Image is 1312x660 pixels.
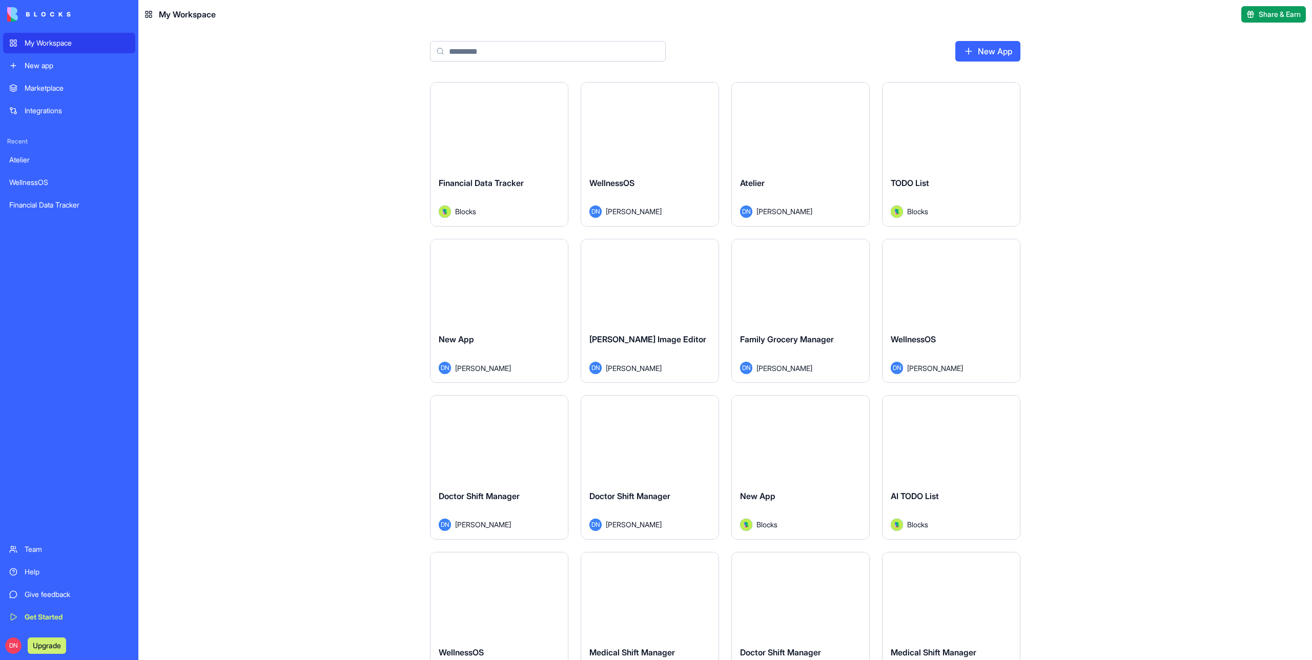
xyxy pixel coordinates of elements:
div: My Workspace [25,38,129,48]
span: Blocks [907,519,928,530]
span: Doctor Shift Manager [439,491,520,501]
a: Team [3,539,135,560]
a: New AppDN[PERSON_NAME] [430,239,568,383]
div: Atelier [9,155,129,165]
div: Get Started [25,612,129,622]
span: WellnessOS [589,178,634,188]
span: DN [891,362,903,374]
span: AI TODO List [891,491,939,501]
a: Marketplace [3,78,135,98]
span: Blocks [907,206,928,217]
a: AI TODO ListAvatarBlocks [882,395,1020,540]
span: Blocks [756,519,777,530]
span: [PERSON_NAME] Image Editor [589,334,706,344]
span: Doctor Shift Manager [589,491,670,501]
a: [PERSON_NAME] Image EditorDN[PERSON_NAME] [581,239,719,383]
div: Integrations [25,106,129,116]
img: Avatar [439,205,451,218]
span: Share & Earn [1259,9,1301,19]
span: Blocks [455,206,476,217]
span: My Workspace [159,8,216,20]
div: Help [25,567,129,577]
span: Recent [3,137,135,146]
a: Help [3,562,135,582]
span: Family Grocery Manager [740,334,834,344]
a: Family Grocery ManagerDN[PERSON_NAME] [731,239,870,383]
a: Give feedback [3,584,135,605]
a: New App [955,41,1020,61]
a: New app [3,55,135,76]
span: [PERSON_NAME] [756,206,812,217]
div: Financial Data Tracker [9,200,129,210]
span: TODO List [891,178,929,188]
span: [PERSON_NAME] [606,363,662,374]
span: Financial Data Tracker [439,178,524,188]
span: DN [740,205,752,218]
div: Give feedback [25,589,129,600]
button: Upgrade [28,637,66,654]
a: Financial Data TrackerAvatarBlocks [430,82,568,226]
a: Integrations [3,100,135,121]
a: WellnessOSDN[PERSON_NAME] [882,239,1020,383]
a: Financial Data Tracker [3,195,135,215]
a: New AppAvatarBlocks [731,395,870,540]
span: Medical Shift Manager [589,647,675,657]
span: WellnessOS [439,647,484,657]
a: Upgrade [28,640,66,650]
span: DN [589,362,602,374]
img: Avatar [891,519,903,531]
div: Team [25,544,129,554]
span: [PERSON_NAME] [455,363,511,374]
span: WellnessOS [891,334,936,344]
span: [PERSON_NAME] [606,206,662,217]
img: Avatar [740,519,752,531]
a: TODO ListAvatarBlocks [882,82,1020,226]
span: DN [740,362,752,374]
div: Marketplace [25,83,129,93]
span: [PERSON_NAME] [606,519,662,530]
a: Doctor Shift ManagerDN[PERSON_NAME] [430,395,568,540]
span: Atelier [740,178,765,188]
span: Medical Shift Manager [891,647,976,657]
a: WellnessOSDN[PERSON_NAME] [581,82,719,226]
a: My Workspace [3,33,135,53]
span: DN [439,519,451,531]
img: logo [7,7,71,22]
span: New App [439,334,474,344]
img: Avatar [891,205,903,218]
span: [PERSON_NAME] [907,363,963,374]
span: DN [589,519,602,531]
button: Share & Earn [1241,6,1306,23]
a: Get Started [3,607,135,627]
span: DN [5,637,22,654]
span: Doctor Shift Manager [740,647,821,657]
div: WellnessOS [9,177,129,188]
span: DN [439,362,451,374]
span: [PERSON_NAME] [756,363,812,374]
div: New app [25,60,129,71]
a: Doctor Shift ManagerDN[PERSON_NAME] [581,395,719,540]
span: [PERSON_NAME] [455,519,511,530]
a: Atelier [3,150,135,170]
span: DN [589,205,602,218]
a: WellnessOS [3,172,135,193]
a: AtelierDN[PERSON_NAME] [731,82,870,226]
span: New App [740,491,775,501]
